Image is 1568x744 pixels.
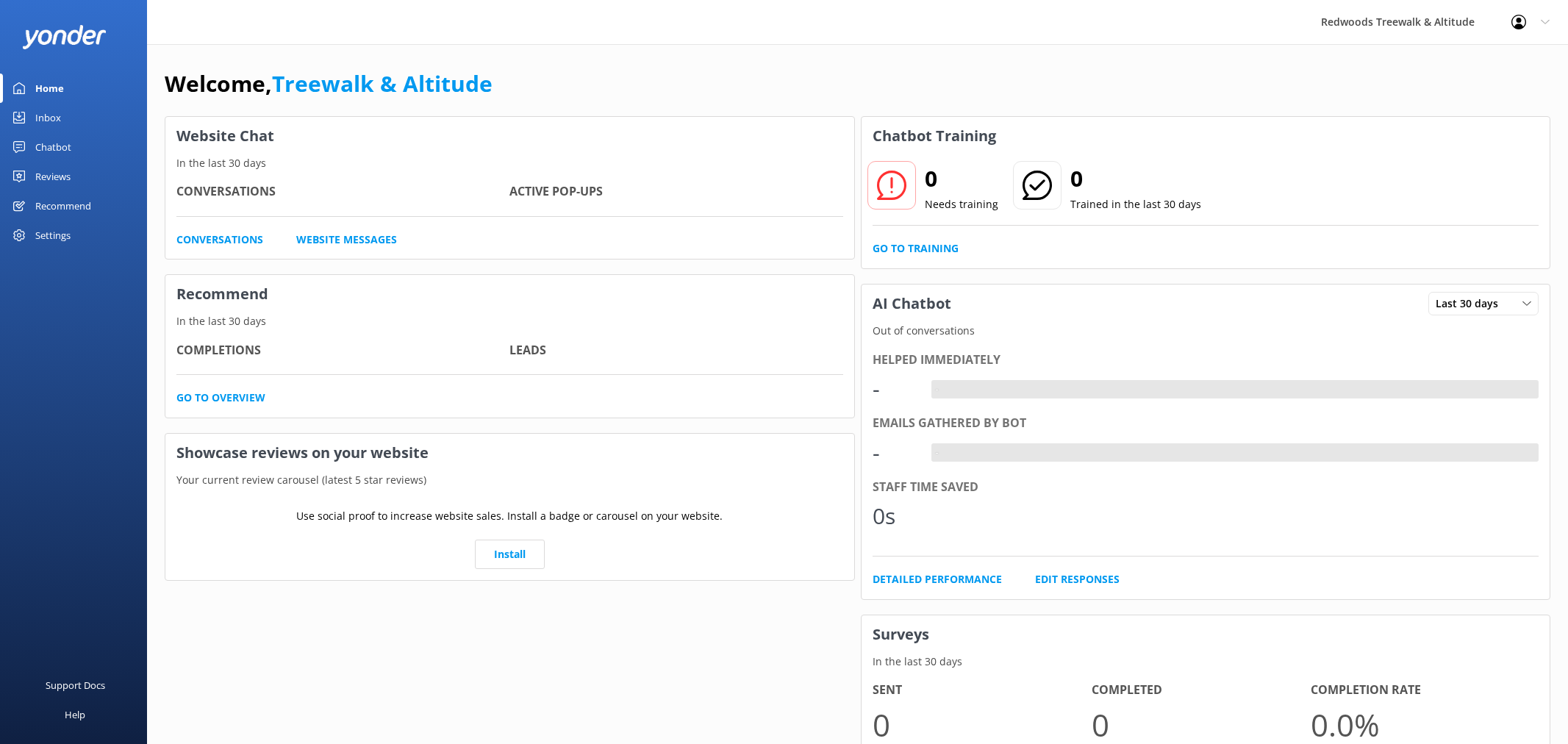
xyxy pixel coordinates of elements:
[35,191,91,221] div: Recommend
[176,390,265,406] a: Go to overview
[475,540,545,569] a: Install
[176,341,509,360] h4: Completions
[65,700,85,729] div: Help
[1436,296,1507,312] span: Last 30 days
[165,434,854,472] h3: Showcase reviews on your website
[1092,681,1311,700] h4: Completed
[35,103,61,132] div: Inbox
[1035,571,1120,587] a: Edit Responses
[873,371,917,407] div: -
[1311,681,1530,700] h4: Completion Rate
[165,472,854,488] p: Your current review carousel (latest 5 star reviews)
[165,313,854,329] p: In the last 30 days
[22,25,107,49] img: yonder-white-logo.png
[272,68,493,99] a: Treewalk & Altitude
[35,132,71,162] div: Chatbot
[931,443,942,462] div: -
[873,240,959,257] a: Go to Training
[165,66,493,101] h1: Welcome,
[925,161,998,196] h2: 0
[509,182,842,201] h4: Active Pop-ups
[873,351,1539,370] div: Helped immediately
[35,221,71,250] div: Settings
[873,498,917,534] div: 0s
[35,162,71,191] div: Reviews
[296,508,723,524] p: Use social proof to increase website sales. Install a badge or carousel on your website.
[35,74,64,103] div: Home
[165,117,854,155] h3: Website Chat
[862,117,1007,155] h3: Chatbot Training
[862,654,1550,670] p: In the last 30 days
[296,232,397,248] a: Website Messages
[873,435,917,471] div: -
[509,341,842,360] h4: Leads
[873,681,1092,700] h4: Sent
[873,571,1002,587] a: Detailed Performance
[1070,196,1201,212] p: Trained in the last 30 days
[165,275,854,313] h3: Recommend
[862,323,1550,339] p: Out of conversations
[931,380,942,399] div: -
[925,196,998,212] p: Needs training
[862,615,1550,654] h3: Surveys
[862,285,962,323] h3: AI Chatbot
[1070,161,1201,196] h2: 0
[176,232,263,248] a: Conversations
[873,478,1539,497] div: Staff time saved
[165,155,854,171] p: In the last 30 days
[873,414,1539,433] div: Emails gathered by bot
[46,670,105,700] div: Support Docs
[176,182,509,201] h4: Conversations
